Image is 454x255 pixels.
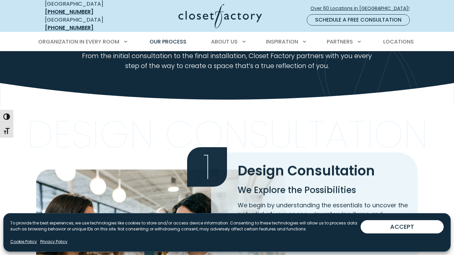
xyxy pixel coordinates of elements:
[38,38,119,45] span: Organization in Every Room
[10,239,37,245] a: Cookie Policy
[238,201,410,227] p: We begin by understanding the essentials to uncover the potential of your space – inventorying it...
[150,38,186,45] span: Our Process
[45,24,93,32] a: [PHONE_NUMBER]
[178,4,262,28] img: Closet Factory Logo
[45,16,126,32] div: [GEOGRAPHIC_DATA]
[383,38,414,45] span: Locations
[187,147,227,187] span: 1
[327,38,353,45] span: Partners
[211,38,238,45] span: About Us
[10,220,361,232] p: To provide the best experiences, we use technologies like cookies to store and/or access device i...
[361,220,444,233] button: ACCEPT
[310,3,415,14] a: Over 60 Locations in [GEOGRAPHIC_DATA]!
[310,5,415,12] span: Over 60 Locations in [GEOGRAPHIC_DATA]!
[75,51,379,71] p: From the initial consultation to the final installation, Closet Factory partners with you every s...
[238,184,356,196] span: We Explore the Possibilities
[238,161,375,180] span: Design Consultation
[45,8,93,16] a: [PHONE_NUMBER]
[266,38,298,45] span: Inspiration
[34,33,420,51] nav: Primary Menu
[307,14,410,26] a: Schedule a Free Consultation
[27,120,428,149] p: Design Consultation
[40,239,67,245] a: Privacy Policy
